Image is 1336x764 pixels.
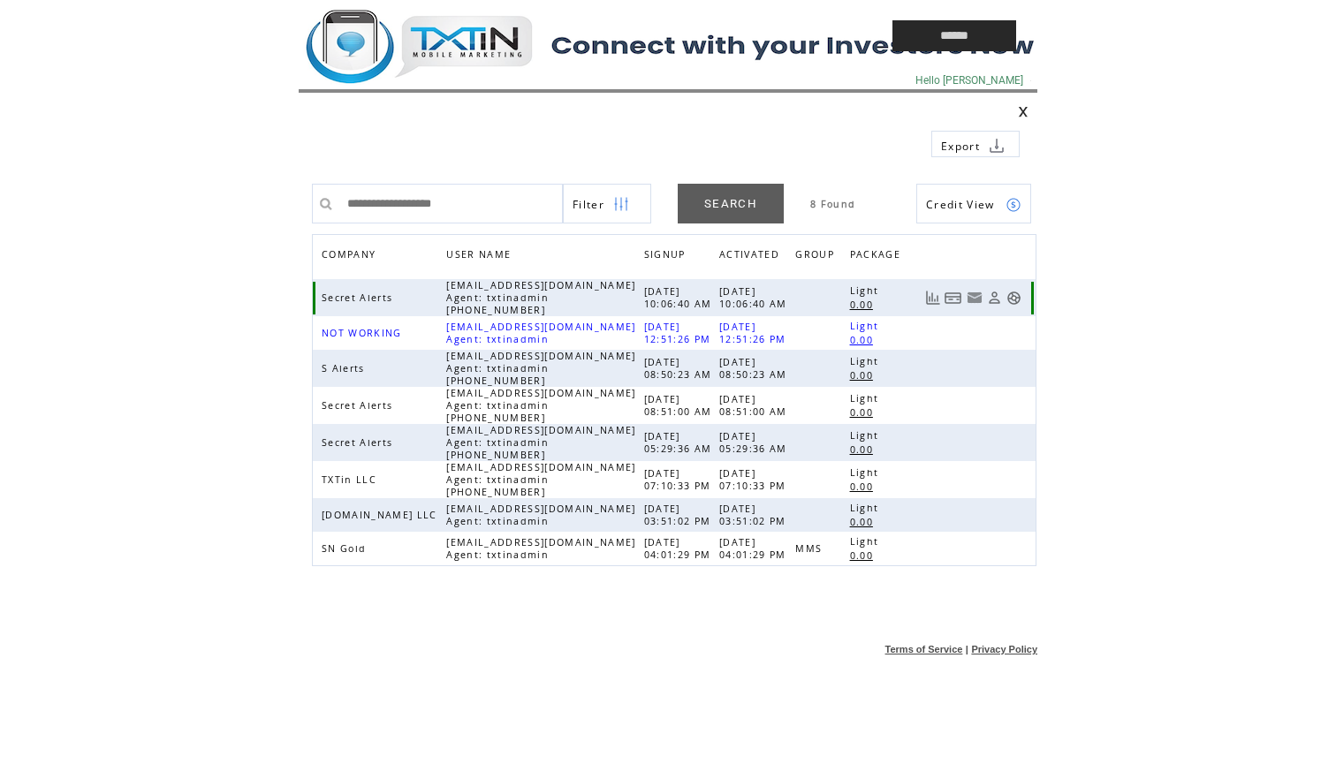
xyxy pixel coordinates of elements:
[719,244,784,269] span: ACTIVATED
[795,244,843,269] a: GROUP
[322,399,397,412] span: Secret Alerts
[719,393,792,418] span: [DATE] 08:51:00 AM
[719,503,791,527] span: [DATE] 03:51:02 PM
[322,436,397,449] span: Secret Alerts
[850,516,877,528] span: 0.00
[322,542,370,555] span: SN Gold
[719,321,791,345] span: [DATE] 12:51:26 PM
[644,356,717,381] span: [DATE] 08:50:23 AM
[850,244,905,269] span: PACKAGE
[810,198,855,210] span: 8 Found
[322,362,369,374] span: S Alerts
[850,502,884,514] span: Light
[322,244,380,269] span: COMPANY
[644,467,716,492] span: [DATE] 07:10:33 PM
[850,320,884,332] span: Light
[931,131,1020,157] a: Export
[719,285,792,310] span: [DATE] 10:06:40 AM
[850,466,884,479] span: Light
[446,279,635,316] span: [EMAIL_ADDRESS][DOMAIN_NAME] Agent: txtinadmin [PHONE_NUMBER]
[644,248,690,259] a: SIGNUP
[926,197,995,212] span: Show Credits View
[795,542,826,555] span: MMS
[678,184,784,223] a: SEARCH
[987,291,1002,306] a: View Profile
[1006,291,1021,306] a: Support
[446,244,515,269] span: USER NAME
[446,461,635,498] span: [EMAIL_ADDRESS][DOMAIN_NAME] Agent: txtinadmin [PHONE_NUMBER]
[563,184,651,223] a: Filter
[850,334,877,346] span: 0.00
[573,197,604,212] span: Show filters
[446,248,515,259] a: USER NAME
[644,430,717,455] span: [DATE] 05:29:36 AM
[850,549,877,562] span: 0.00
[925,291,940,306] a: View Usage
[850,405,882,420] a: 0.00
[945,291,962,306] a: View Bills
[322,248,380,259] a: COMPANY
[719,356,792,381] span: [DATE] 08:50:23 AM
[850,429,884,442] span: Light
[446,503,635,527] span: [EMAIL_ADDRESS][DOMAIN_NAME] Agent: txtinadmin
[795,244,839,269] span: GROUP
[322,509,442,521] span: [DOMAIN_NAME] LLC
[989,138,1005,154] img: download.png
[322,327,406,339] span: NOT WORKING
[850,480,877,493] span: 0.00
[850,355,884,367] span: Light
[644,321,716,345] span: [DATE] 12:51:26 PM
[850,284,884,297] span: Light
[916,184,1031,223] a: Credit View
[446,350,635,387] span: [EMAIL_ADDRESS][DOMAIN_NAME] Agent: txtinadmin [PHONE_NUMBER]
[941,139,980,154] span: Export to csv file
[967,290,983,306] a: Resend welcome email to this user
[850,548,882,563] a: 0.00
[850,535,884,548] span: Light
[719,536,791,561] span: [DATE] 04:01:29 PM
[446,321,635,345] span: [EMAIL_ADDRESS][DOMAIN_NAME] Agent: txtinadmin
[885,644,963,654] a: Terms of Service
[613,185,629,224] img: filters.png
[850,514,882,529] a: 0.00
[850,443,877,456] span: 0.00
[915,74,1023,87] span: Hello [PERSON_NAME]
[971,644,1037,654] a: Privacy Policy
[850,479,882,494] a: 0.00
[850,442,882,457] a: 0.00
[850,297,882,312] a: 0.00
[719,244,788,269] a: ACTIVATED
[850,332,882,347] a: 0.00
[322,473,381,486] span: TXTin LLC
[719,430,792,455] span: [DATE] 05:29:36 AM
[446,424,635,461] span: [EMAIL_ADDRESS][DOMAIN_NAME] Agent: txtinadmin [PHONE_NUMBER]
[850,299,877,311] span: 0.00
[644,536,716,561] span: [DATE] 04:01:29 PM
[1006,197,1021,213] img: credits.png
[644,393,717,418] span: [DATE] 08:51:00 AM
[966,644,968,654] span: |
[850,406,877,419] span: 0.00
[850,244,909,269] a: PACKAGE
[446,536,635,561] span: [EMAIL_ADDRESS][DOMAIN_NAME] Agent: txtinadmin
[322,291,397,304] span: Secret Alerts
[644,244,690,269] span: SIGNUP
[644,503,716,527] span: [DATE] 03:51:02 PM
[719,467,791,492] span: [DATE] 07:10:33 PM
[850,392,884,405] span: Light
[850,369,877,382] span: 0.00
[644,285,717,310] span: [DATE] 10:06:40 AM
[446,387,635,424] span: [EMAIL_ADDRESS][DOMAIN_NAME] Agent: txtinadmin [PHONE_NUMBER]
[850,367,882,382] a: 0.00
